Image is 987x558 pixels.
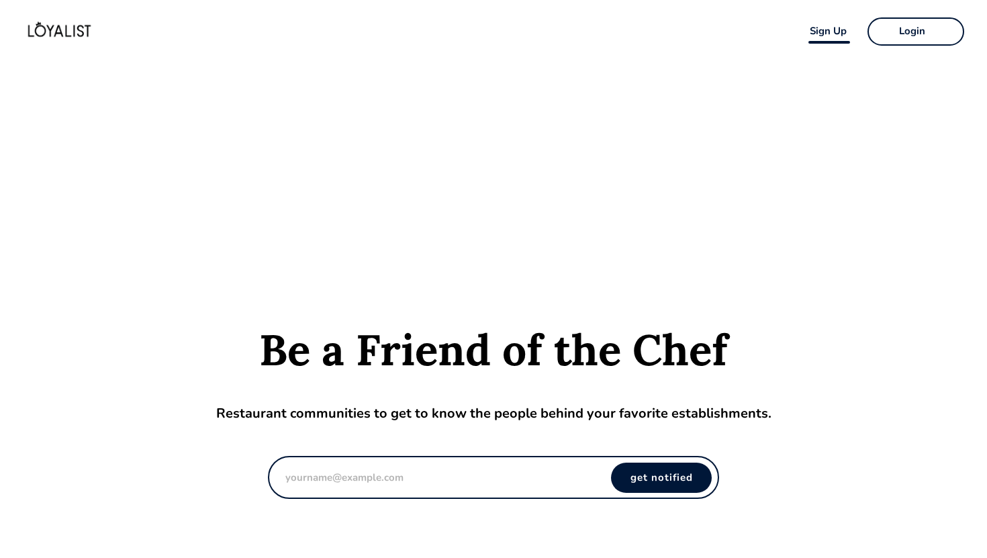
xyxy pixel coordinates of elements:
div: Login [899,26,925,36]
div: Be a Friend of the Chef [259,328,728,371]
div: Sign Up [810,26,847,36]
div: Restaurant communities to get to know the people behind your favorite establishments. [216,404,771,424]
input: yourname@example.com [285,465,470,490]
button: get notified [611,463,712,493]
